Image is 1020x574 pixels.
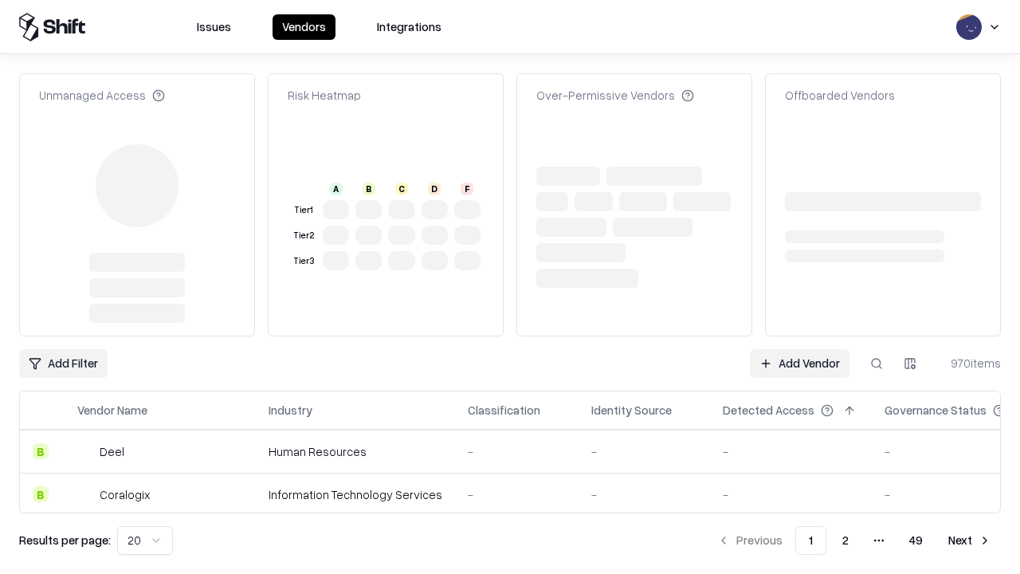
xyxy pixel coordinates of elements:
div: - [591,486,697,503]
div: Risk Heatmap [288,87,361,104]
div: Industry [269,402,312,419]
div: - [723,443,859,460]
div: - [468,443,566,460]
div: Coralogix [100,486,150,503]
div: B [33,486,49,502]
div: C [395,183,408,195]
div: Detected Access [723,402,814,419]
div: Offboarded Vendors [785,87,895,104]
div: Human Resources [269,443,442,460]
p: Results per page: [19,532,111,548]
div: 970 items [937,355,1001,372]
div: - [468,486,566,503]
div: Over-Permissive Vendors [536,87,694,104]
div: - [591,443,697,460]
div: B [363,183,375,195]
nav: pagination [708,526,1001,555]
div: Deel [100,443,124,460]
div: B [33,443,49,459]
img: Deel [77,443,93,459]
a: Add Vendor [750,349,849,378]
div: Information Technology Services [269,486,442,503]
button: Add Filter [19,349,108,378]
div: Unmanaged Access [39,87,165,104]
div: Governance Status [885,402,987,419]
div: F [461,183,473,195]
div: Identity Source [591,402,672,419]
div: Tier 1 [291,203,316,217]
div: D [428,183,441,195]
button: Vendors [273,14,335,40]
button: Integrations [367,14,451,40]
button: Next [939,526,1001,555]
button: Issues [187,14,241,40]
div: Vendor Name [77,402,147,419]
img: Coralogix [77,486,93,502]
button: 2 [830,526,861,555]
div: Classification [468,402,540,419]
div: - [723,486,859,503]
div: A [330,183,343,195]
button: 49 [896,526,936,555]
div: Tier 3 [291,254,316,268]
button: 1 [795,526,826,555]
div: Tier 2 [291,229,316,242]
